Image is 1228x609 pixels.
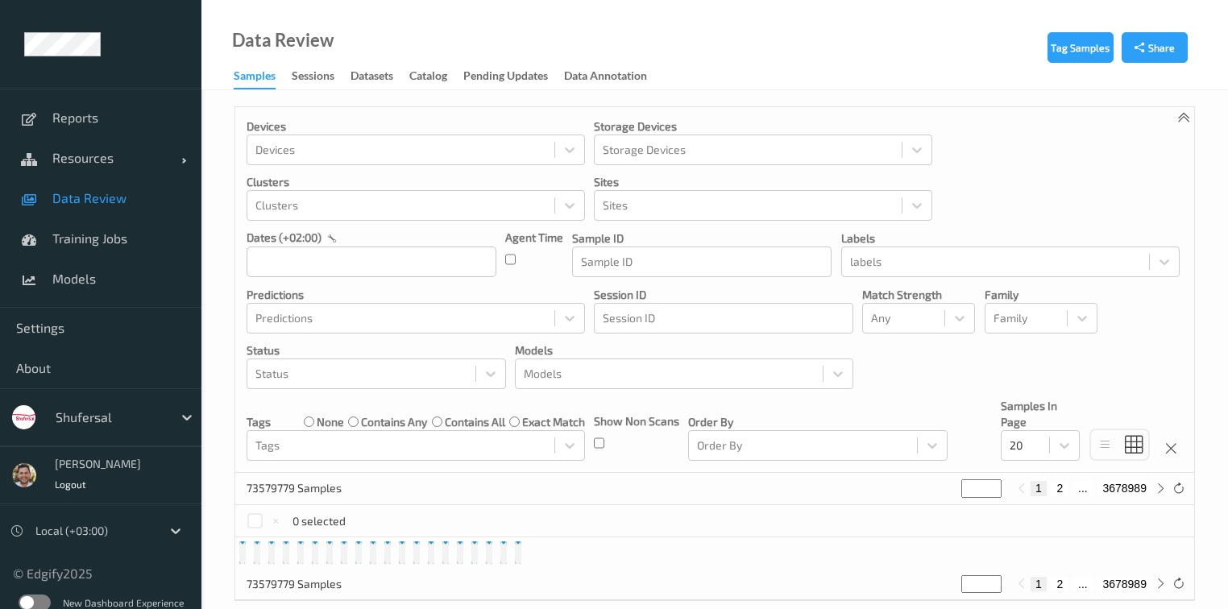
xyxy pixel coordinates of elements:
p: Clusters [247,174,585,190]
button: 2 [1052,577,1068,591]
p: Sample ID [572,230,832,246]
button: ... [1073,577,1093,591]
div: Sessions [292,68,334,88]
p: Devices [247,118,585,135]
p: Agent Time [505,230,563,246]
p: Storage Devices [594,118,932,135]
p: Predictions [247,287,585,303]
div: Data Annotation [564,68,647,88]
p: Session ID [594,287,853,303]
p: labels [841,230,1180,246]
p: Show Non Scans [594,413,679,429]
a: Data Annotation [564,65,663,88]
p: Status [247,342,506,358]
p: Samples In Page [1001,398,1080,430]
div: Catalog [409,68,447,88]
button: Tag Samples [1048,32,1114,63]
div: Datasets [351,68,393,88]
p: 73579779 Samples [247,576,367,592]
a: Datasets [351,65,409,88]
a: Pending Updates [463,65,564,88]
label: contains any [361,414,427,430]
p: 0 selected [292,513,346,529]
button: ... [1073,481,1093,495]
button: 1 [1031,481,1047,495]
label: exact match [522,414,585,430]
p: dates (+02:00) [247,230,322,246]
p: Tags [247,414,271,430]
div: Pending Updates [463,68,548,88]
a: Samples [234,65,292,89]
button: 3678989 [1097,577,1151,591]
button: 1 [1031,577,1047,591]
label: none [317,414,344,430]
a: Catalog [409,65,463,88]
p: Sites [594,174,932,190]
p: Models [515,342,853,358]
p: Family [985,287,1097,303]
button: 3678989 [1097,481,1151,495]
button: 2 [1052,481,1068,495]
div: Data Review [232,32,334,48]
a: Sessions [292,65,351,88]
label: contains all [445,414,505,430]
p: 73579779 Samples [247,480,367,496]
div: Samples [234,68,276,89]
button: Share [1122,32,1188,63]
p: Order By [688,414,948,430]
p: Match Strength [862,287,975,303]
